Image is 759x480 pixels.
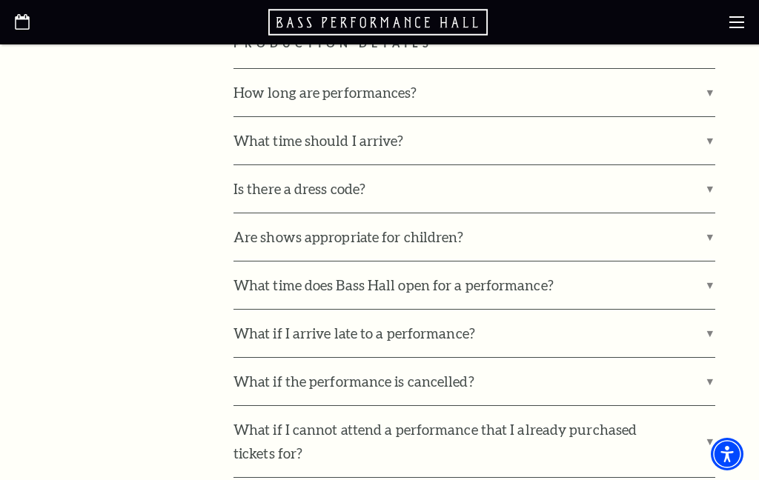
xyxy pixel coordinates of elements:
[233,261,715,309] label: What time does Bass Hall open for a performance?
[15,14,30,31] a: Open this option
[233,117,715,164] label: What time should I arrive?
[233,406,715,477] label: What if I cannot attend a performance that I already purchased tickets for?
[233,165,715,213] label: Is there a dress code?
[233,358,715,405] label: What if the performance is cancelled?
[233,69,715,116] label: How long are performances?
[711,438,743,470] div: Accessibility Menu
[268,7,491,37] a: Open this option
[233,213,715,261] label: Are shows appropriate for children?
[233,310,715,357] label: What if I arrive late to a performance?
